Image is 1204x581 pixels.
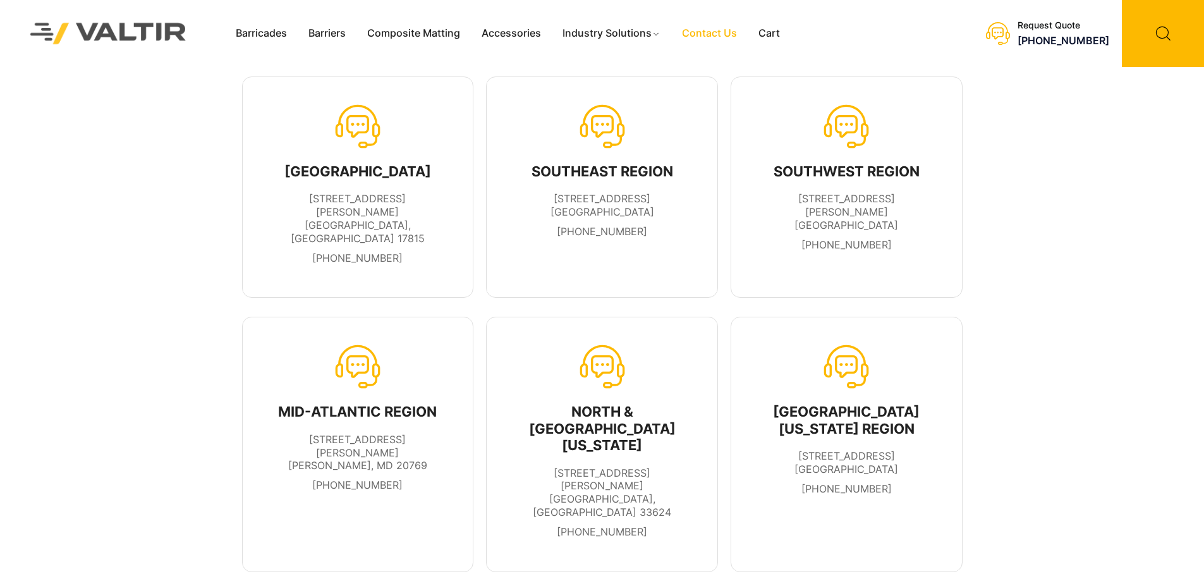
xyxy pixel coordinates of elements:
[794,192,898,231] span: [STREET_ADDRESS][PERSON_NAME] [GEOGRAPHIC_DATA]
[269,163,447,180] div: [GEOGRAPHIC_DATA]
[298,24,356,43] a: Barriers
[269,403,447,420] div: MID-ATLANTIC REGION
[758,163,935,180] div: SOUTHWEST REGION
[14,6,203,60] img: Valtir Rentals
[801,482,892,495] a: [PHONE_NUMBER]
[557,525,647,538] a: [PHONE_NUMBER]
[532,163,673,180] div: SOUTHEAST REGION
[225,24,298,43] a: Barricades
[471,24,552,43] a: Accessories
[288,433,427,472] span: [STREET_ADDRESS][PERSON_NAME] [PERSON_NAME], MD 20769
[748,24,791,43] a: Cart
[1018,20,1109,31] div: Request Quote
[312,252,403,264] a: [PHONE_NUMBER]
[552,24,671,43] a: Industry Solutions
[794,450,898,475] span: [STREET_ADDRESS] [GEOGRAPHIC_DATA]
[513,403,691,453] div: NORTH & [GEOGRAPHIC_DATA][US_STATE]
[356,24,471,43] a: Composite Matting
[291,192,425,244] span: [STREET_ADDRESS][PERSON_NAME] [GEOGRAPHIC_DATA], [GEOGRAPHIC_DATA] 17815
[533,467,671,518] span: [STREET_ADDRESS][PERSON_NAME] [GEOGRAPHIC_DATA], [GEOGRAPHIC_DATA] 33624
[671,24,748,43] a: Contact Us
[1018,34,1109,47] a: [PHONE_NUMBER]
[557,225,647,238] a: [PHONE_NUMBER]
[550,192,654,218] span: [STREET_ADDRESS] [GEOGRAPHIC_DATA]
[801,238,892,251] a: [PHONE_NUMBER]
[312,479,403,491] a: [PHONE_NUMBER]
[758,403,935,437] div: [GEOGRAPHIC_DATA][US_STATE] REGION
